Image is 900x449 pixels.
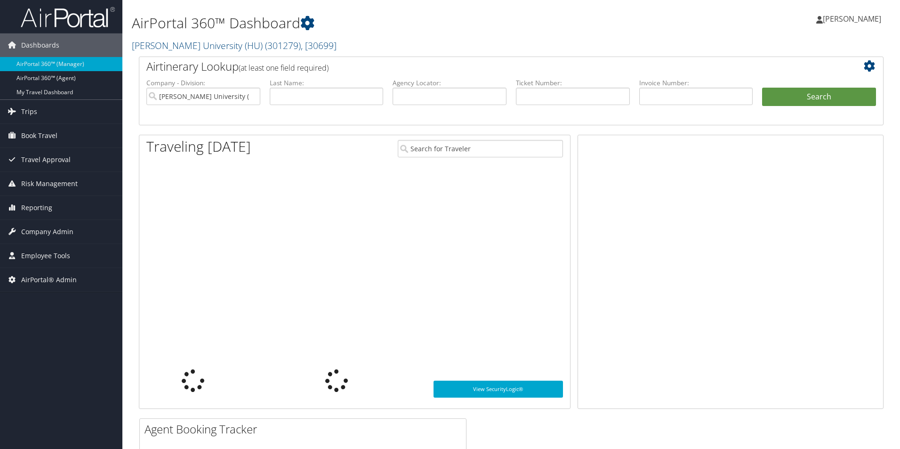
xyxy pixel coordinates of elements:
[239,63,329,73] span: (at least one field required)
[270,78,384,88] label: Last Name:
[21,172,78,196] span: Risk Management
[816,5,891,33] a: [PERSON_NAME]
[639,78,753,88] label: Invoice Number:
[265,39,301,52] span: ( 301279 )
[398,140,563,157] input: Search for Traveler
[21,33,59,57] span: Dashboards
[516,78,630,88] label: Ticket Number:
[132,13,638,33] h1: AirPortal 360™ Dashboard
[21,100,37,123] span: Trips
[146,58,814,74] h2: Airtinerary Lookup
[823,14,881,24] span: [PERSON_NAME]
[21,148,71,171] span: Travel Approval
[21,196,52,220] span: Reporting
[762,88,876,106] button: Search
[21,124,57,147] span: Book Travel
[146,78,260,88] label: Company - Division:
[21,244,70,268] span: Employee Tools
[146,137,251,156] h1: Traveling [DATE]
[393,78,506,88] label: Agency Locator:
[301,39,337,52] span: , [ 30699 ]
[21,220,73,244] span: Company Admin
[132,39,337,52] a: [PERSON_NAME] University (HU)
[21,268,77,292] span: AirPortal® Admin
[434,381,563,398] a: View SecurityLogic®
[21,6,115,28] img: airportal-logo.png
[145,421,466,437] h2: Agent Booking Tracker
